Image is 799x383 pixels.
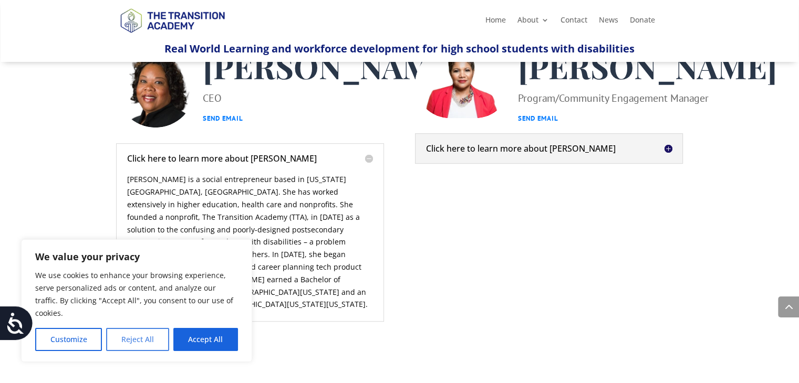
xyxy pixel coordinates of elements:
[35,269,238,320] p: We use cookies to enhance your browsing experience, serve personalized ads or content, and analyz...
[127,174,368,309] span: [PERSON_NAME] is a social entrepreneur based in [US_STATE][GEOGRAPHIC_DATA], [GEOGRAPHIC_DATA]. S...
[173,328,238,351] button: Accept All
[426,144,672,153] h5: Click here to learn more about [PERSON_NAME]
[203,89,462,128] div: CEO
[35,250,238,263] p: We value your privacy
[629,16,655,28] a: Donate
[518,89,777,139] p: Program/Community Engagement Manager
[106,328,169,351] button: Reject All
[164,41,634,56] span: Real World Learning and workforce development for high school students with disabilities
[35,328,102,351] button: Customize
[116,31,229,41] a: Logo-Noticias
[560,16,587,28] a: Contact
[116,2,229,39] img: TTA Brand_TTA Primary Logo_Horizontal_Light BG
[485,16,505,28] a: Home
[598,16,618,28] a: News
[203,45,462,87] span: [PERSON_NAME]
[517,16,548,28] a: About
[127,154,373,163] h5: Click here to learn more about [PERSON_NAME]
[518,45,777,87] span: [PERSON_NAME]
[518,114,558,123] a: Send Email
[203,114,243,123] a: Send Email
